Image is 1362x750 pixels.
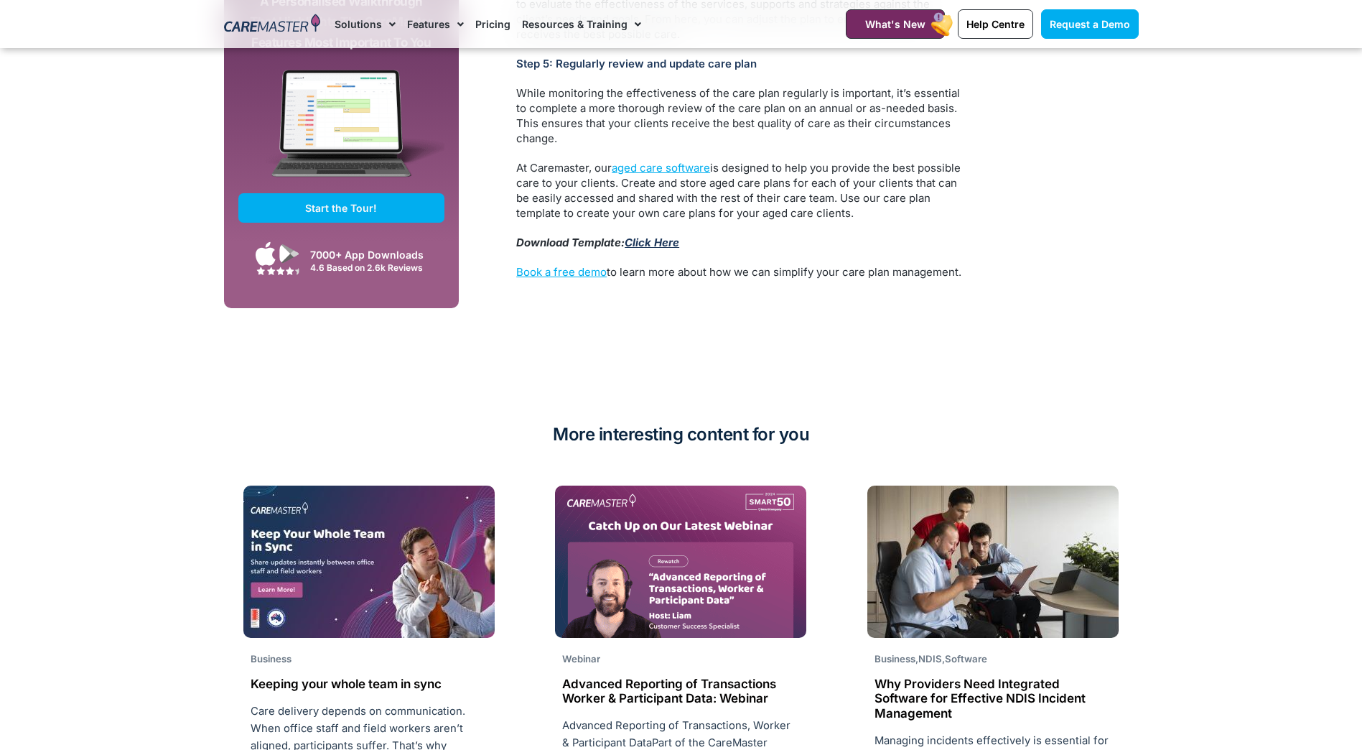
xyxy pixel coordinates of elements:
[865,18,925,30] span: What's New
[256,267,299,275] img: Google Play Store App Review Stars
[918,653,942,665] span: NDIS
[1050,18,1130,30] span: Request a Demo
[251,677,488,691] h2: Keeping your whole team in sync
[945,653,987,665] span: Software
[224,14,321,35] img: CareMaster Logo
[958,9,1033,39] a: Help Centre
[310,262,437,273] div: 4.6 Based on 2.6k Reviews
[612,161,710,175] a: aged care software
[516,57,969,70] h3: Step 5: Regularly review and update care plan
[256,241,276,266] img: Apple App Store Icon
[238,70,445,193] img: CareMaster Software Mockup on Screen
[516,264,969,279] p: to learn more about how we can simplify your care plan management.
[305,202,377,214] span: Start the Tour!
[516,265,607,279] a: Book a free demo
[516,236,679,249] i: Download Template:
[562,653,600,665] span: Webinar
[867,486,1119,638] img: man-wheelchair-working-front-view
[874,653,987,665] span: , ,
[251,653,291,665] span: Business
[224,423,1139,446] h2: More interesting content for you
[238,193,445,223] a: Start the Tour!
[625,236,679,249] a: Click Here
[874,653,915,665] span: Business
[1041,9,1139,39] a: Request a Demo
[555,486,806,638] img: REWATCH Advanced Reporting of Transactions, Worker & Participant Data_Website Thumb
[874,677,1111,721] h2: Why Providers Need Integrated Software for Effective NDIS Incident Management
[516,85,969,146] p: While monitoring the effectiveness of the care plan regularly is important, it’s essential to com...
[562,677,799,706] h2: Advanced Reporting of Transactions Worker & Participant Data: Webinar
[966,18,1025,30] span: Help Centre
[243,486,495,638] img: CM Generic Facebook Post-6
[846,9,945,39] a: What's New
[516,160,969,221] p: At Caremaster, our is designed to help you provide the best possible care to your clients. Create...
[310,247,437,262] div: 7000+ App Downloads
[279,243,299,264] img: Google Play App Icon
